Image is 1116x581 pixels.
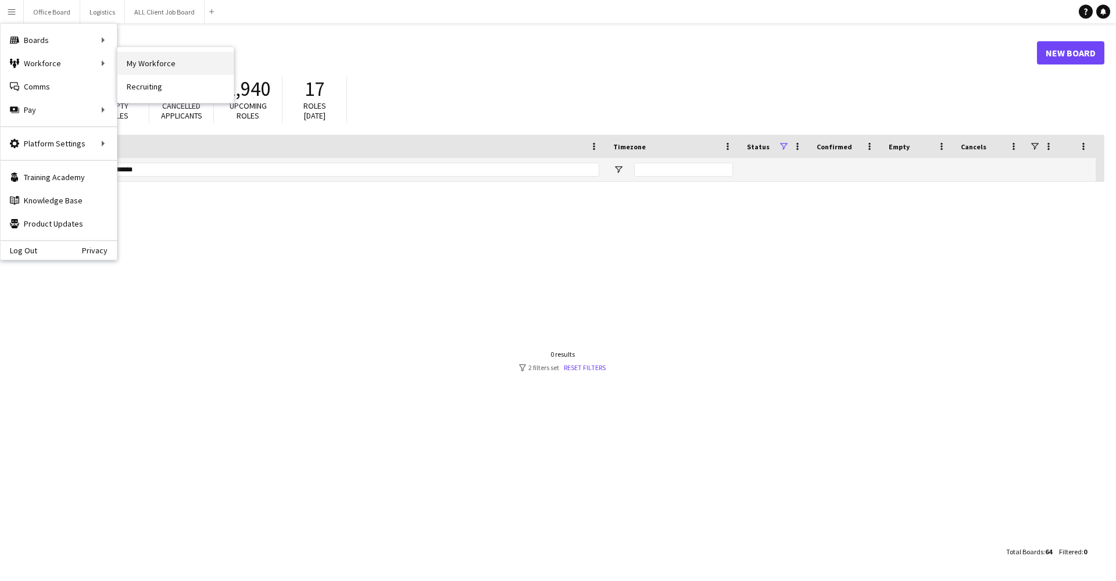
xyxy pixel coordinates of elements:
[125,1,205,23] button: ALL Client Job Board
[80,1,125,23] button: Logistics
[1037,41,1104,64] a: New Board
[1,166,117,189] a: Training Academy
[48,163,599,177] input: Board name Filter Input
[519,363,606,372] div: 2 filters set
[747,142,770,151] span: Status
[613,164,624,175] button: Open Filter Menu
[305,76,324,102] span: 17
[1,98,117,121] div: Pay
[303,101,326,121] span: Roles [DATE]
[117,52,234,75] a: My Workforce
[20,44,1037,62] h1: Boards
[1059,547,1082,556] span: Filtered
[1,246,37,255] a: Log Out
[817,142,852,151] span: Confirmed
[564,363,606,372] a: Reset filters
[1006,547,1043,556] span: Total Boards
[634,163,733,177] input: Timezone Filter Input
[961,142,986,151] span: Cancels
[82,246,117,255] a: Privacy
[226,76,270,102] span: 1,940
[1059,540,1087,563] div: :
[1,52,117,75] div: Workforce
[161,101,202,121] span: Cancelled applicants
[1,28,117,52] div: Boards
[1,212,117,235] a: Product Updates
[230,101,267,121] span: Upcoming roles
[1083,547,1087,556] span: 0
[1006,540,1052,563] div: :
[1,75,117,98] a: Comms
[519,350,606,358] div: 0 results
[613,142,646,151] span: Timezone
[889,142,910,151] span: Empty
[1045,547,1052,556] span: 64
[1,189,117,212] a: Knowledge Base
[24,1,80,23] button: Office Board
[117,75,234,98] a: Recruiting
[1,132,117,155] div: Platform Settings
